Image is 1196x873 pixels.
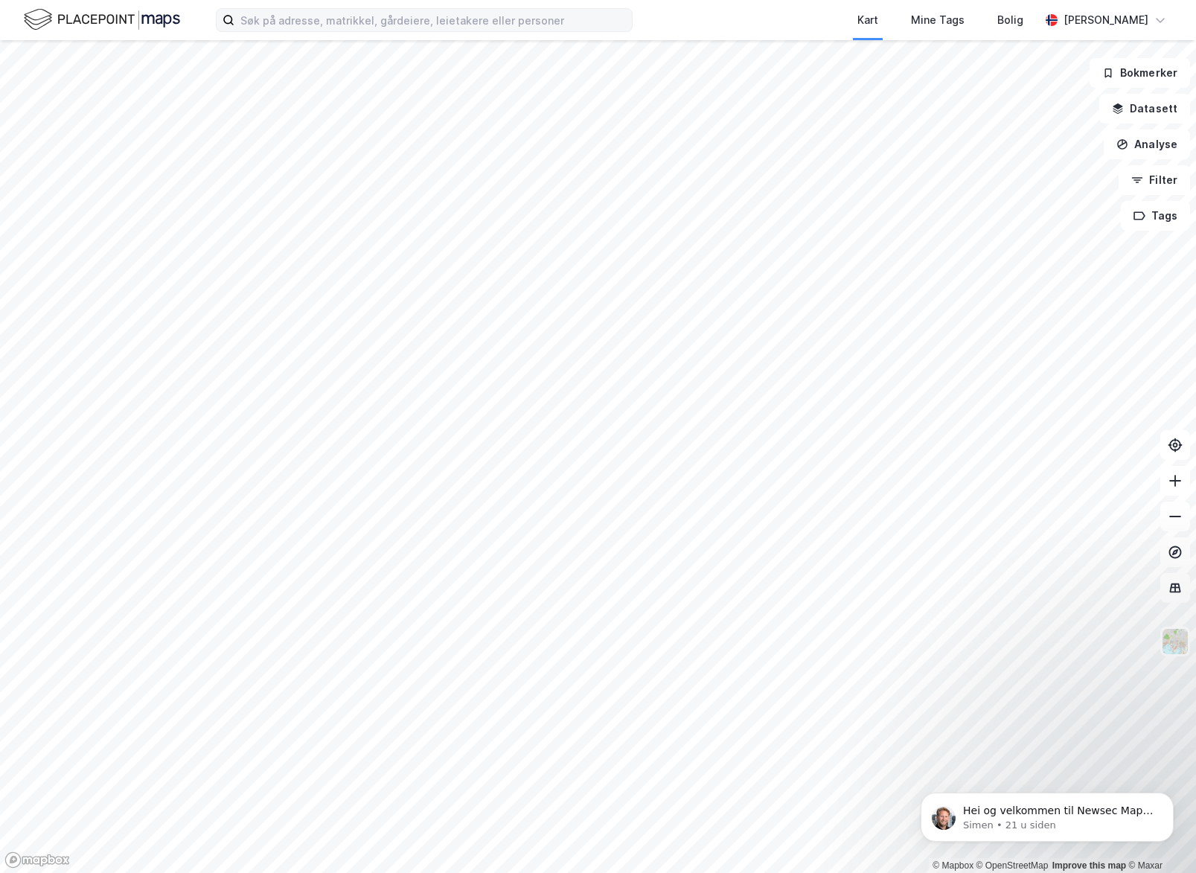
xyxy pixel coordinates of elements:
[1104,129,1190,159] button: Analyse
[1099,94,1190,124] button: Datasett
[1090,58,1190,88] button: Bokmerker
[898,761,1196,866] iframe: Intercom notifications melding
[976,860,1049,871] a: OpenStreetMap
[857,11,878,29] div: Kart
[933,860,973,871] a: Mapbox
[234,9,632,31] input: Søk på adresse, matrikkel, gårdeiere, leietakere eller personer
[1119,165,1190,195] button: Filter
[1064,11,1148,29] div: [PERSON_NAME]
[911,11,965,29] div: Mine Tags
[1161,627,1189,656] img: Z
[1121,201,1190,231] button: Tags
[4,851,70,869] a: Mapbox homepage
[24,7,180,33] img: logo.f888ab2527a4732fd821a326f86c7f29.svg
[1052,860,1126,871] a: Improve this map
[997,11,1023,29] div: Bolig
